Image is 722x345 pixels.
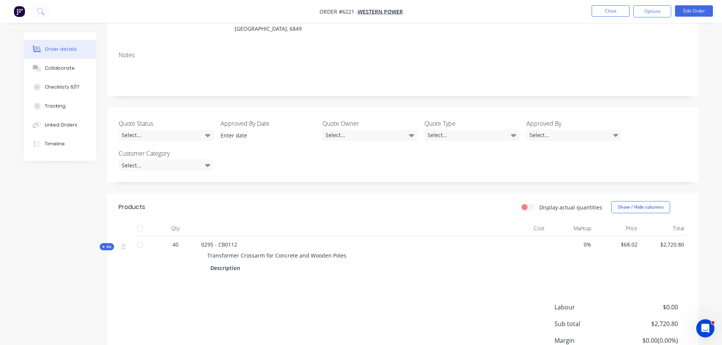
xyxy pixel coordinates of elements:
[551,240,591,248] span: 0%
[501,221,548,236] div: Cost
[119,159,213,171] div: Select...
[24,59,96,78] button: Collaborate
[119,130,213,141] div: Select...
[424,130,519,141] div: Select...
[323,119,417,128] label: Quote Owner
[675,5,713,17] button: Edit Order
[526,119,621,128] label: Approved By
[622,336,678,345] span: $0.00 ( 0.00 %)
[45,46,77,53] div: Order details
[119,203,145,212] div: Products
[45,65,75,72] div: Collaborate
[622,303,678,312] span: $0.00
[119,52,687,59] div: Notes
[548,221,594,236] div: Markup
[24,116,96,134] button: Linked Orders
[592,5,630,17] button: Close
[644,240,684,248] span: $2,720.80
[207,252,346,259] span: Transformer Crossarm for Concrete and Wooden Poles
[45,140,65,147] div: Timeline
[210,262,243,273] div: Description
[24,78,96,97] button: Checklists 6/17
[45,103,66,109] div: Tracking
[24,97,96,116] button: Tracking
[119,119,213,128] label: Quote Status
[119,149,213,158] label: Customer Category
[597,240,638,248] span: $68.02
[424,119,519,128] label: Quote Type
[611,201,670,213] button: Show / Hide columns
[641,221,687,236] div: Total
[45,122,77,128] div: Linked Orders
[554,319,622,328] span: Sub total
[24,134,96,153] button: Timeline
[221,119,315,128] label: Approved By Date
[554,336,622,345] span: Margin
[633,5,671,17] button: Options
[215,130,310,141] input: Enter date
[201,241,237,248] span: 0295 - CB0112
[526,130,621,141] div: Select...
[45,84,80,91] div: Checklists 6/17
[153,221,198,236] div: Qty
[172,240,179,248] span: 40
[14,6,25,17] img: Factory
[358,8,403,15] a: Western Power
[24,40,96,59] button: Order details
[539,203,602,211] label: Display actual quantities
[622,319,678,328] span: $2,720.80
[554,303,622,312] span: Labour
[100,243,114,250] div: Kit
[319,8,358,15] span: Order #6221 -
[696,319,714,337] iframe: Intercom live chat
[594,221,641,236] div: Price
[102,244,112,250] span: Kit
[323,130,417,141] div: Select...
